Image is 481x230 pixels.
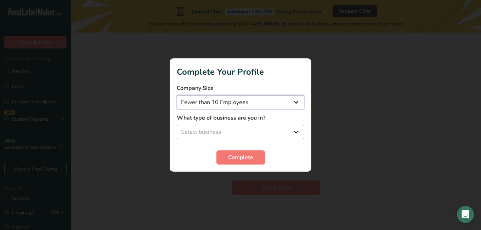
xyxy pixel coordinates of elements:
[216,150,265,165] button: Complete
[457,206,474,223] div: Open Intercom Messenger
[177,84,304,92] label: Company Size
[228,153,253,162] span: Complete
[177,114,304,122] label: What type of business are you in?
[177,65,304,78] h1: Complete Your Profile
